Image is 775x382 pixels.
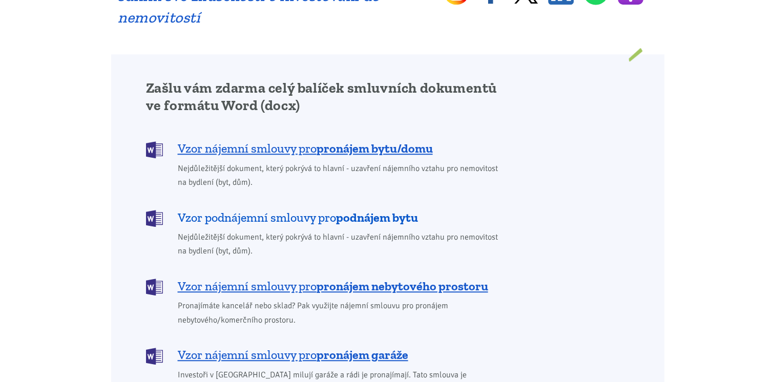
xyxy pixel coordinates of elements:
a: Vzor nájemní smlouvy propronájem nebytového prostoru [146,278,505,294]
img: DOCX (Word) [146,279,163,295]
img: DOCX (Word) [146,141,163,158]
b: podnájem bytu [336,210,418,225]
span: Pronajímáte kancelář nebo sklad? Pak využijte nájemní smlouvu pro pronájem nebytového/komerčního ... [178,299,505,327]
span: Vzor nájemní smlouvy pro [178,140,433,157]
b: pronájem bytu/domu [317,141,433,156]
span: Nejdůležitější dokument, který pokrývá to hlavní - uzavření nájemního vztahu pro nemovitost na by... [178,230,505,258]
span: Nejdůležitější dokument, který pokrývá to hlavní - uzavření nájemního vztahu pro nemovitost na by... [178,162,505,189]
a: Vzor nájemní smlouvy propronájem garáže [146,347,505,364]
a: Vzor nájemní smlouvy propronájem bytu/domu [146,140,505,157]
span: Vzor nájemní smlouvy pro [178,347,408,363]
b: pronájem garáže [317,347,408,362]
span: Vzor podnájemní smlouvy pro [178,209,418,226]
span: Vzor nájemní smlouvy pro [178,278,488,294]
b: pronájem nebytového prostoru [317,279,488,293]
img: DOCX (Word) [146,210,163,227]
a: Vzor podnájemní smlouvy propodnájem bytu [146,209,505,226]
h2: Zašlu vám zdarma celý balíček smluvních dokumentů ve formátu Word (docx) [146,79,505,114]
img: DOCX (Word) [146,348,163,365]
